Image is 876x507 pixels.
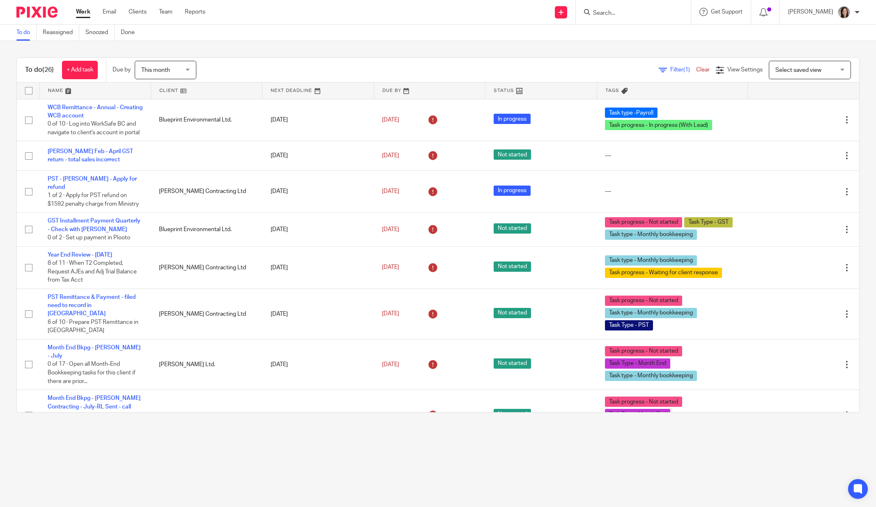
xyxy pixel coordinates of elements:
[151,390,262,440] td: [PERSON_NAME] Contracting Ltd
[837,6,851,19] img: Danielle%20photo.jpg
[151,170,262,213] td: [PERSON_NAME] Contracting Ltd
[727,67,763,73] span: View Settings
[605,88,619,93] span: Tags
[121,25,141,41] a: Done
[48,235,130,241] span: 0 of 2 · Set up payment in Plooto
[382,265,399,271] span: [DATE]
[16,25,37,41] a: To do
[592,10,666,17] input: Search
[85,25,115,41] a: Snoozed
[605,255,697,266] span: Task type - Monthly bookkeeping
[151,289,262,339] td: [PERSON_NAME] Contracting Ltd
[262,246,374,289] td: [DATE]
[43,25,79,41] a: Reassigned
[103,8,116,16] a: Email
[42,67,54,73] span: (26)
[48,319,138,334] span: 6 of 10 · Prepare PST Remittance in [GEOGRAPHIC_DATA]
[494,409,531,419] span: Not started
[788,8,833,16] p: [PERSON_NAME]
[262,170,374,213] td: [DATE]
[48,176,137,190] a: PST - [PERSON_NAME] - Apply for refund
[605,346,682,356] span: Task progress - Not started
[48,105,143,119] a: WCB Remittance - Annual - Creating WCB account
[262,339,374,390] td: [DATE]
[48,121,140,135] span: 0 of 10 · Log into WorkSafe BC and navigate to client's account in portal
[494,223,531,234] span: Not started
[151,99,262,141] td: Blueprint Environmental Ltd.
[48,395,140,418] a: Month End Bkpg - [PERSON_NAME] Contracting - July-RL Sent - call next week re: tagging
[605,108,658,118] span: Task type -Payroll
[382,153,399,158] span: [DATE]
[494,308,531,318] span: Not started
[48,260,137,283] span: 8 of 11 · When T2 Completed, Request AJEs and Adj Trial Balance from Tax Acct
[48,362,136,384] span: 0 of 17 · Open all Month-End Bookkeeping tasks for this client if there are prior...
[48,218,140,232] a: GST Installment Payment Quarterly - Check with [PERSON_NAME]
[129,8,147,16] a: Clients
[48,345,140,359] a: Month End Bkpg - [PERSON_NAME] - July
[382,188,399,194] span: [DATE]
[113,66,131,74] p: Due by
[262,99,374,141] td: [DATE]
[151,213,262,246] td: Blueprint Environmental Ltd.
[605,397,682,407] span: Task progress - Not started
[605,217,682,227] span: Task progress - Not started
[382,117,399,123] span: [DATE]
[262,289,374,339] td: [DATE]
[262,390,374,440] td: [DATE]
[494,114,531,124] span: In progress
[696,67,710,73] a: Clear
[494,262,531,272] span: Not started
[382,227,399,232] span: [DATE]
[48,193,139,207] span: 1 of 2 · Apply for PST refund on $1592 penalty charge from Ministry
[605,151,739,160] div: ---
[262,213,374,246] td: [DATE]
[494,186,531,196] span: In progress
[605,409,670,419] span: Task Type - Month End
[605,296,682,306] span: Task progress - Not started
[494,149,531,160] span: Not started
[62,61,98,79] a: + Add task
[605,187,739,195] div: ---
[262,141,374,170] td: [DATE]
[76,8,90,16] a: Work
[605,229,697,240] span: Task type - Monthly bookkeeping
[605,308,697,318] span: Task type - Monthly bookkeeping
[494,358,531,369] span: Not started
[382,362,399,367] span: [DATE]
[605,371,697,381] span: Task type - Monthly bookkeeping
[16,7,57,18] img: Pixie
[151,246,262,289] td: [PERSON_NAME] Contracting Ltd
[605,358,670,369] span: Task Type - Month End
[48,149,133,163] a: [PERSON_NAME] Feb - April GST return - total sales incorrect
[605,320,653,330] span: Task Type - PST
[605,120,712,130] span: Task progress - In progress (With Lead)
[48,294,136,317] a: PST Remittance & Payment - filed need to record in [GEOGRAPHIC_DATA]
[670,67,696,73] span: Filter
[684,217,733,227] span: Task Type - GST
[151,339,262,390] td: [PERSON_NAME] Ltd.
[382,311,399,317] span: [DATE]
[159,8,172,16] a: Team
[185,8,205,16] a: Reports
[711,9,743,15] span: Get Support
[48,252,112,258] a: Year End Review - [DATE]
[141,67,170,73] span: This month
[775,67,821,73] span: Select saved view
[25,66,54,74] h1: To do
[605,268,722,278] span: Task progress - Waiting for client response
[683,67,690,73] span: (1)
